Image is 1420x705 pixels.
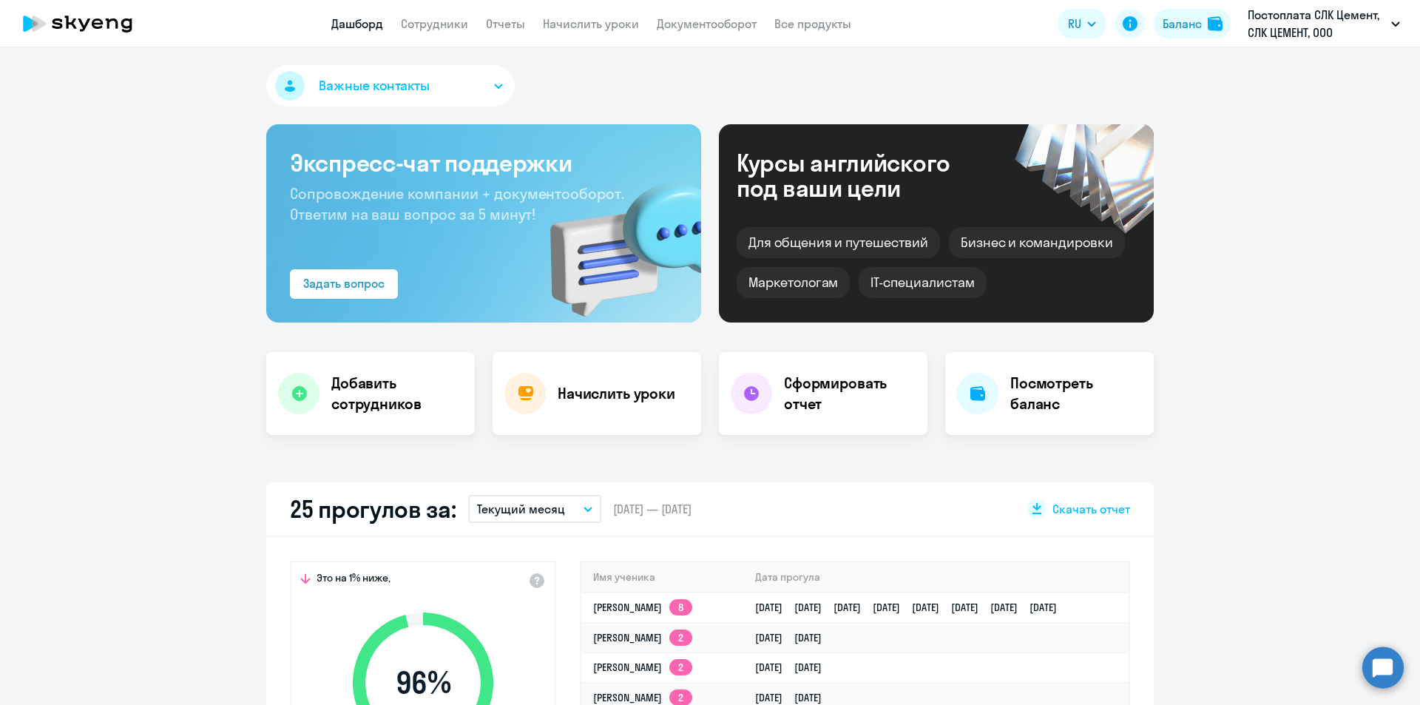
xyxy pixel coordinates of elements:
[737,227,940,258] div: Для общения и путешествий
[1154,9,1231,38] button: Балансbalance
[657,16,757,31] a: Документооборот
[593,691,692,704] a: [PERSON_NAME]2
[737,267,850,298] div: Маркетологам
[338,665,508,701] span: 96 %
[669,630,692,646] app-skyeng-badge: 2
[543,16,639,31] a: Начислить уроки
[1010,373,1142,414] h4: Посмотреть баланс
[593,601,692,614] a: [PERSON_NAME]8
[558,383,675,404] h4: Начислить уроки
[859,267,986,298] div: IT-специалистам
[1058,9,1106,38] button: RU
[529,156,701,323] img: bg-img
[669,599,692,615] app-skyeng-badge: 8
[613,501,692,517] span: [DATE] — [DATE]
[266,65,515,107] button: Важные контакты
[784,373,916,414] h4: Сформировать отчет
[593,631,692,644] a: [PERSON_NAME]2
[593,661,692,674] a: [PERSON_NAME]2
[331,373,463,414] h4: Добавить сотрудников
[290,494,456,524] h2: 25 прогулов за:
[1208,16,1223,31] img: balance
[290,184,624,223] span: Сопровождение компании + документооборот. Ответим на ваш вопрос за 5 минут!
[1163,15,1202,33] div: Баланс
[401,16,468,31] a: Сотрудники
[1248,6,1385,41] p: Постоплата СЛК Цемент, СЛК ЦЕМЕНТ, ООО
[743,562,1129,593] th: Дата прогула
[290,148,677,178] h3: Экспресс-чат поддержки
[1240,6,1407,41] button: Постоплата СЛК Цемент, СЛК ЦЕМЕНТ, ООО
[737,150,990,200] div: Курсы английского под ваши цели
[331,16,383,31] a: Дашборд
[1068,15,1081,33] span: RU
[755,601,1069,614] a: [DATE][DATE][DATE][DATE][DATE][DATE][DATE][DATE]
[755,691,834,704] a: [DATE][DATE]
[303,274,385,292] div: Задать вопрос
[581,562,743,593] th: Имя ученика
[290,269,398,299] button: Задать вопрос
[755,661,834,674] a: [DATE][DATE]
[755,631,834,644] a: [DATE][DATE]
[669,659,692,675] app-skyeng-badge: 2
[486,16,525,31] a: Отчеты
[1052,501,1130,517] span: Скачать отчет
[468,495,601,523] button: Текущий месяц
[774,16,851,31] a: Все продукты
[317,571,390,589] span: Это на 1% ниже,
[477,500,565,518] p: Текущий месяц
[319,76,430,95] span: Важные контакты
[949,227,1125,258] div: Бизнес и командировки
